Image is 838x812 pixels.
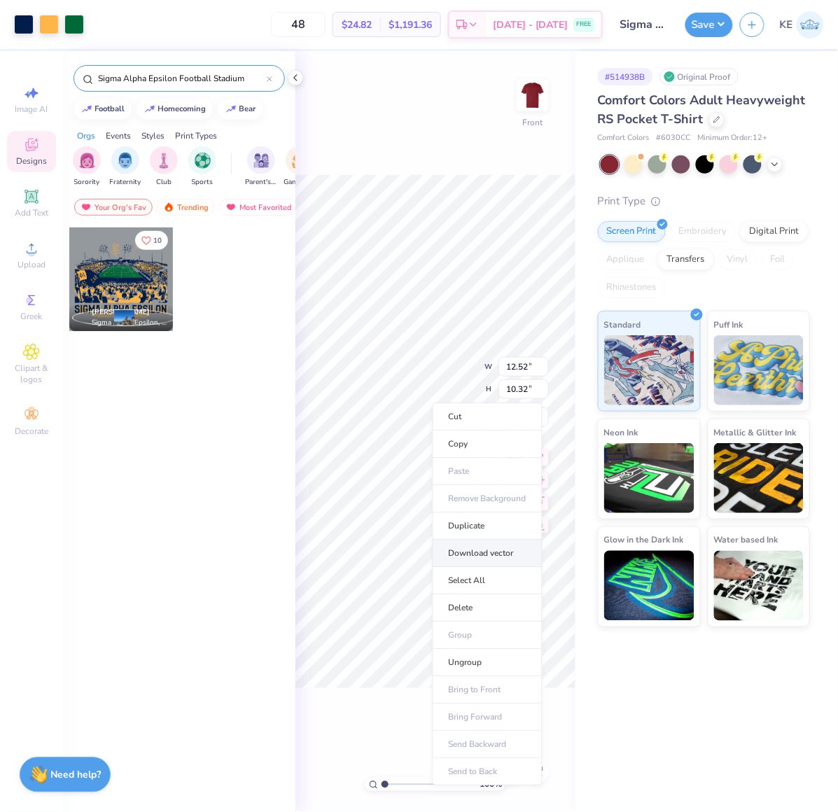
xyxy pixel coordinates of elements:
div: filter for Sports [188,146,216,188]
button: filter button [188,146,216,188]
img: Standard [604,335,694,405]
span: Upload [18,259,46,270]
li: Ungroup [433,650,543,677]
span: Sports [192,177,214,188]
img: Sports Image [195,153,211,169]
div: filter for Sorority [73,146,101,188]
div: Digital Print [741,221,809,242]
button: homecoming [137,99,213,120]
span: Sorority [74,177,100,188]
input: Try "Alpha" [97,71,267,85]
img: Game Day Image [292,153,308,169]
li: Download vector [433,540,543,568]
img: Parent's Weekend Image [253,153,270,169]
div: filter for Game Day [284,146,316,188]
li: Duplicate [433,513,543,540]
button: filter button [110,146,141,188]
div: bear [239,105,256,113]
button: football [74,99,132,120]
li: Cut [433,403,543,431]
img: Sorority Image [79,153,95,169]
div: Rhinestones [598,277,666,298]
div: Applique [598,249,654,270]
span: Water based Ink [714,533,778,547]
img: Club Image [156,153,172,169]
img: Puff Ink [714,335,804,405]
img: Metallic & Glitter Ink [714,443,804,513]
button: filter button [245,146,277,188]
button: Like [135,231,168,250]
div: Print Types [175,129,217,142]
img: trending.gif [163,202,174,212]
img: most_fav.gif [225,202,237,212]
div: Most Favorited [219,199,298,216]
span: Clipart & logos [7,363,56,385]
div: Trending [157,199,215,216]
button: filter button [150,146,178,188]
span: Neon Ink [604,425,638,440]
span: Standard [604,317,641,332]
div: Styles [141,129,165,142]
span: KE [780,17,793,33]
li: Copy [433,431,543,458]
span: $24.82 [342,17,372,32]
div: filter for Fraternity [110,146,141,188]
span: Comfort Colors Adult Heavyweight RS Pocket T-Shirt [598,92,806,127]
button: bear [218,99,263,120]
img: trend_line.gif [81,105,92,113]
img: Glow in the Dark Ink [604,551,694,621]
div: homecoming [158,105,207,113]
span: Add Text [15,207,48,218]
div: Print Type [598,193,810,209]
span: Metallic & Glitter Ink [714,425,797,440]
img: trend_line.gif [144,105,155,113]
div: # 514938B [598,68,653,85]
div: Screen Print [598,221,666,242]
span: [DATE] - [DATE] [493,17,568,32]
span: Puff Ink [714,317,743,332]
span: $1,191.36 [389,17,432,32]
span: Comfort Colors [598,132,650,144]
input: – – [271,12,326,37]
span: Fraternity [110,177,141,188]
div: filter for Club [150,146,178,188]
button: filter button [73,146,101,188]
div: Embroidery [670,221,736,242]
li: Select All [433,568,543,595]
div: Original Proof [660,68,739,85]
img: Neon Ink [604,443,694,513]
img: trend_line.gif [225,105,237,113]
span: # 6030CC [657,132,691,144]
img: most_fav.gif [81,202,92,212]
div: Events [106,129,131,142]
div: football [95,105,125,113]
span: Decorate [15,426,48,437]
img: Kent Everic Delos Santos [797,11,824,38]
div: Front [523,116,543,129]
div: Your Org's Fav [74,199,153,216]
span: Club [156,177,172,188]
span: FREE [577,20,592,29]
div: filter for Parent's Weekend [245,146,277,188]
div: Transfers [658,249,714,270]
span: Image AI [15,104,48,115]
img: Water based Ink [714,551,804,621]
span: Greek [21,311,43,322]
span: Parent's Weekend [245,177,277,188]
div: Foil [762,249,795,270]
span: [PERSON_NAME] [92,307,150,317]
span: Glow in the Dark Ink [604,533,684,547]
div: Orgs [77,129,95,142]
span: 10 [153,237,162,244]
img: Fraternity Image [118,153,133,169]
button: Save [685,13,733,37]
img: Front [519,81,547,109]
span: Designs [16,155,47,167]
span: Minimum Order: 12 + [698,132,768,144]
span: Sigma Alpha Epsilon, [US_STATE][GEOGRAPHIC_DATA] [92,318,167,328]
div: Vinyl [718,249,757,270]
input: Untitled Design [610,10,678,38]
a: KE [780,11,824,38]
strong: Need help? [51,769,102,782]
button: filter button [284,146,316,188]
